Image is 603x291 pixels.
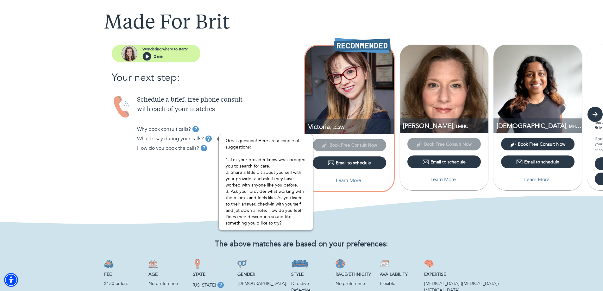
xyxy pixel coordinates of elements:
[380,259,389,269] img: Availability
[137,144,199,152] p: How do you book the calls?
[424,271,499,278] p: Expertise
[328,160,371,166] div: Email to schedule
[112,95,132,118] img: Handset
[4,273,18,287] div: Accessibility Menu
[501,173,575,186] button: Learn More
[193,282,216,288] p: [US_STATE]
[216,280,225,290] button: tooltip
[430,176,456,183] p: Learn More
[516,159,559,165] div: Email to schedule
[104,240,499,249] h2: The above matches are based on your preferences:
[291,280,330,287] p: Directive
[142,46,188,52] p: Wondering where to start?
[497,122,582,130] p: MHC-LP
[104,12,499,35] h1: Made For Brit
[407,173,481,186] button: Learn More
[407,155,481,168] button: Email to schedule
[336,280,375,287] p: No preference
[193,271,232,278] p: State
[204,134,213,143] button: tooltip
[148,259,158,269] img: Age
[400,45,488,133] img: Michelle Spellacy profile
[148,271,188,278] p: Age
[148,280,188,287] p: No preference
[313,174,386,187] button: Learn More
[305,46,394,134] img: Victoria Goldenberg profile
[330,124,344,130] span: , LCSW
[226,138,306,226] p: Great question! Here are a couple of suggestions: 1. Let your provider know what brought you to s...
[154,54,163,59] p: 2 min
[137,95,302,114] p: Schedule a brief, free phone consult with each of your matches
[501,155,575,168] button: Email to schedule
[501,138,575,150] button: Book Free Consult Now
[380,280,419,287] p: Flexible
[423,159,466,165] div: Email to schedule
[308,123,394,131] p: Victoria
[104,271,143,278] p: Fee
[424,280,499,287] p: Post-Traumatic Stress Disorder (PTSD)
[199,143,209,153] button: tooltip
[237,280,286,287] p: [DEMOGRAPHIC_DATA]
[104,280,143,287] p: $130 or less
[313,156,386,169] button: Email to schedule
[424,259,434,269] img: Expertise
[380,271,419,278] p: Availability
[566,122,585,130] span: , MHC-LP
[122,46,137,61] img: assistant
[291,259,309,269] img: Style
[291,271,330,278] p: Style
[336,259,345,269] img: Race/Ethnicity
[336,271,375,278] p: Race/Ethnicity
[137,125,191,133] p: Why book consult calls?
[112,70,302,85] p: Your next step:
[493,45,582,133] img: Jahnavi Polumahanti profile
[237,271,286,278] p: Gender
[191,124,200,134] button: tooltip
[453,123,468,130] span: , LMHC
[104,259,114,269] img: Fee
[112,45,200,62] button: assistantWondering where to start?2 min
[137,135,204,142] p: What to say during your calls?
[403,122,488,130] p: LMHC
[237,259,247,269] img: Gender
[336,177,361,184] p: Learn More
[407,141,481,147] span: This provider has not yet shared their calendar link. Please email the provider to schedule
[524,176,550,183] p: Learn More
[334,38,391,53] img: Recommended Therapist
[518,141,565,147] span: Book Free Consult Now
[193,259,202,269] img: State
